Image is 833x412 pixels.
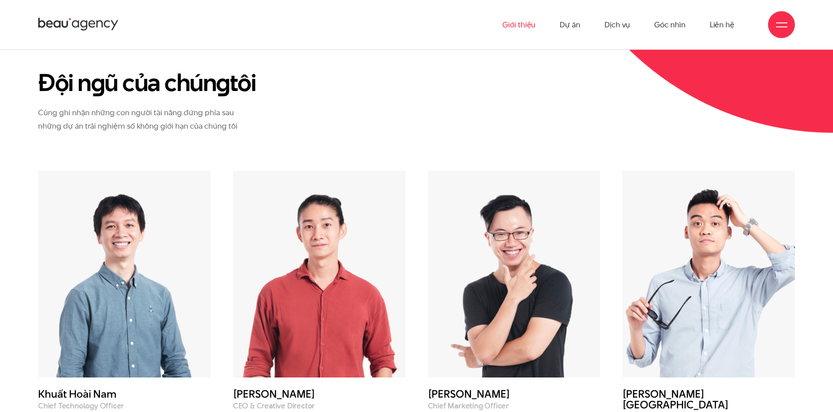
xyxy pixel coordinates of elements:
p: CEO & Creative Director [233,402,406,410]
h3: Khuất Hoài Nam [38,389,211,399]
img: Đào Hải Sơn [622,171,795,378]
en: g [91,65,105,99]
p: Chief Marketing Officer [428,402,600,410]
img: Phạm Hoàng Hà [233,171,406,378]
en: g [216,65,230,99]
img: Khuất Hoài Nam [38,171,211,378]
img: Nguyễn Cường Bách [428,171,600,378]
p: Chief Technology Officer [38,402,211,410]
h3: [PERSON_NAME] [233,389,406,399]
h2: Đội n ũ của chún tôi [38,68,276,97]
h3: [PERSON_NAME] [428,389,600,399]
p: Cùng ghi nhận những con người tài năng đứng phía sau những dự án trải nghiệm số không giới hạn củ... [38,106,240,133]
h3: [PERSON_NAME][GEOGRAPHIC_DATA] [622,389,795,410]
